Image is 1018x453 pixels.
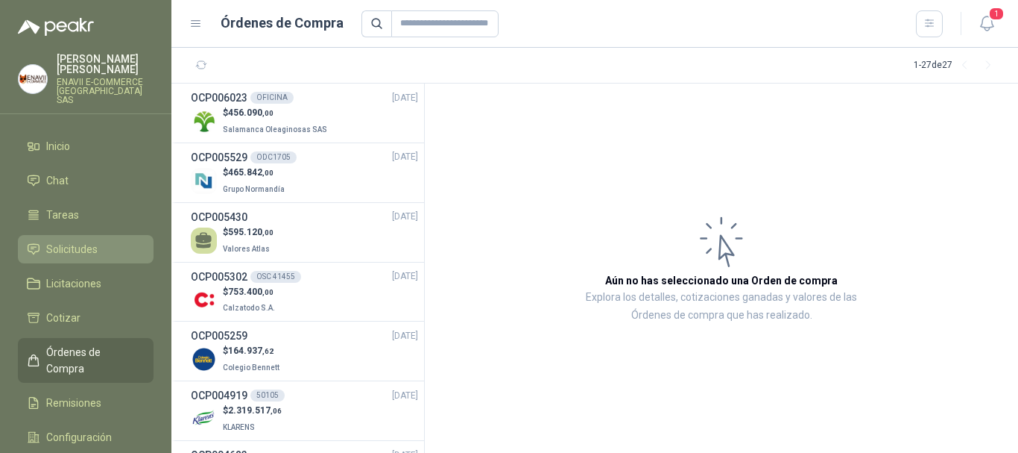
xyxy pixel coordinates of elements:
[191,108,217,134] img: Company Logo
[605,272,838,289] h3: Aún no has seleccionado una Orden de compra
[228,346,274,356] span: 164.937
[392,389,418,403] span: [DATE]
[223,245,270,253] span: Valores Atlas
[250,271,301,283] div: OSC 41455
[392,150,418,164] span: [DATE]
[46,344,139,377] span: Órdenes de Compra
[223,285,278,299] p: $
[57,78,154,104] p: ENAVII E-COMMERCE [GEOGRAPHIC_DATA] SAS
[914,54,1000,78] div: 1 - 27 de 27
[46,310,80,326] span: Cotizar
[18,389,154,417] a: Remisiones
[18,132,154,160] a: Inicio
[18,304,154,332] a: Cotizar
[18,18,94,36] img: Logo peakr
[18,201,154,229] a: Tareas
[262,109,274,117] span: ,00
[18,269,154,298] a: Licitaciones
[46,275,101,292] span: Licitaciones
[973,10,1000,37] button: 1
[191,209,247,225] h3: OCP005430
[191,346,217,372] img: Company Logo
[223,225,274,240] p: $
[18,166,154,195] a: Chat
[228,405,282,416] span: 2.319.517
[191,328,247,344] h3: OCP005259
[191,209,418,256] a: OCP005430[DATE] $595.120,00Valores Atlas
[191,149,418,196] a: OCP005529ODC1705[DATE] Company Logo$465.842,00Grupo Normandía
[223,125,327,134] span: Salamanca Oleaginosas SAS
[223,166,288,180] p: $
[191,269,247,285] h3: OCP005302
[262,169,274,177] span: ,00
[223,404,282,418] p: $
[228,107,274,118] span: 456.090
[18,338,154,383] a: Órdenes de Compra
[392,91,418,105] span: [DATE]
[228,287,274,297] span: 753.400
[223,344,282,358] p: $
[262,347,274,355] span: ,62
[57,54,154,75] p: [PERSON_NAME] [PERSON_NAME]
[262,288,274,296] span: ,00
[191,387,418,434] a: OCP00491950105[DATE] Company Logo$2.319.517,06KLARENS
[262,228,274,237] span: ,00
[271,407,282,415] span: ,06
[191,90,418,137] a: OCP006023OFICINA[DATE] Company Logo$456.090,00Salamanca Oleaginosas SAS
[46,241,98,257] span: Solicitudes
[250,92,294,104] div: OFICINA
[46,395,101,411] span: Remisiones
[18,423,154,452] a: Configuración
[223,304,275,312] span: Calzatodo S.A.
[191,287,217,313] img: Company Logo
[223,363,279,372] span: Colegio Bennett
[191,328,418,375] a: OCP005259[DATE] Company Logo$164.937,62Colegio Bennett
[191,149,247,166] h3: OCP005529
[250,151,297,163] div: ODC1705
[250,390,285,402] div: 50105
[228,167,274,178] span: 465.842
[191,168,217,194] img: Company Logo
[46,429,112,446] span: Configuración
[191,269,418,316] a: OCP005302OSC 41455[DATE] Company Logo$753.400,00Calzatodo S.A.
[18,235,154,263] a: Solicitudes
[19,65,47,93] img: Company Logo
[191,90,247,106] h3: OCP006023
[191,406,217,432] img: Company Logo
[223,423,255,431] span: KLARENS
[46,207,79,223] span: Tareas
[223,106,330,120] p: $
[988,7,1005,21] span: 1
[223,185,285,193] span: Grupo Normandía
[574,289,869,325] p: Explora los detalles, cotizaciones ganadas y valores de las Órdenes de compra que has realizado.
[392,329,418,343] span: [DATE]
[221,13,344,34] h1: Órdenes de Compra
[191,387,247,404] h3: OCP004919
[46,172,69,189] span: Chat
[228,227,274,237] span: 595.120
[46,138,70,154] span: Inicio
[392,269,418,284] span: [DATE]
[392,210,418,224] span: [DATE]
